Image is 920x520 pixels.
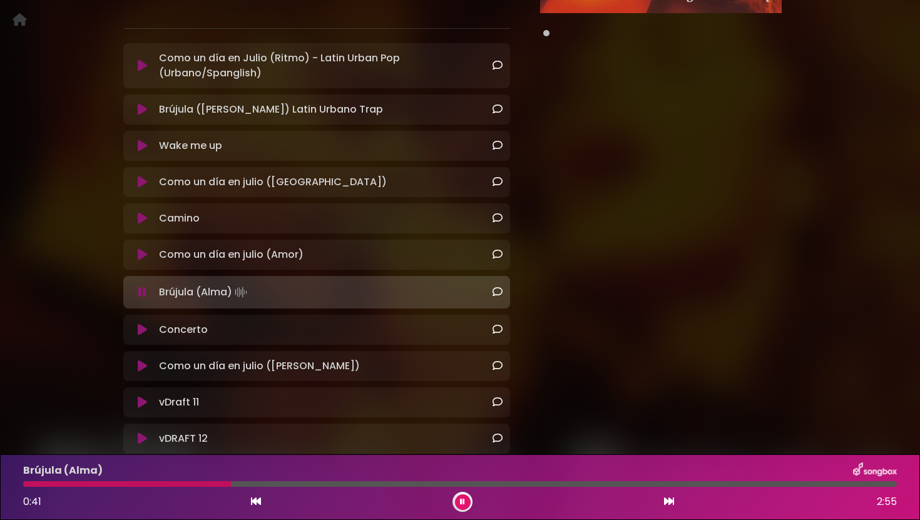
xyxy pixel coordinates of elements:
p: Brújula ([PERSON_NAME]) Latin Urbano Trap [159,102,383,117]
p: Wake me up [159,138,222,153]
img: songbox-logo-white.png [853,462,897,479]
p: Como un día en julio (Amor) [159,247,304,262]
p: Brújula (Alma) [23,463,103,478]
p: Concerto [159,322,208,337]
p: Como un día en julio ([PERSON_NAME]) [159,359,360,374]
p: Brújula (Alma) [159,283,250,301]
span: 2:55 [877,494,897,509]
p: vDRAFT 12 [159,431,208,446]
p: Camino [159,211,200,226]
p: Como un día en Julio (Ritmo) - Latin Urban Pop (Urbano/Spanglish) [159,51,492,81]
span: 0:41 [23,494,41,509]
p: Como un día en julio ([GEOGRAPHIC_DATA]) [159,175,387,190]
img: waveform4.gif [232,283,250,301]
p: vDraft 11 [159,395,199,410]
